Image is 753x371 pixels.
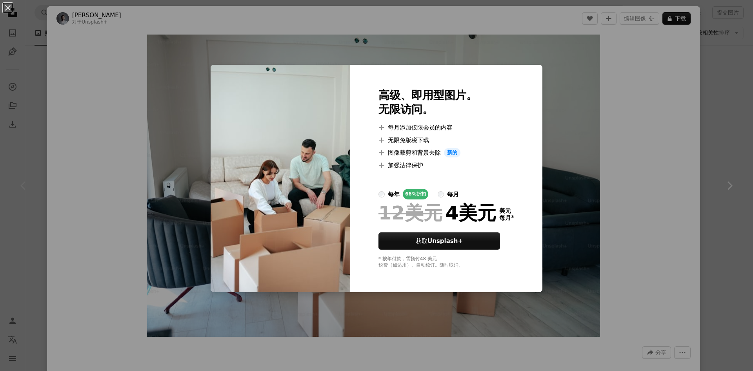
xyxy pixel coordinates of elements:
font: 4美元 [446,202,496,224]
input: 每年66%折扣 [378,191,385,197]
font: 48 美元 [420,256,437,261]
font: 加强法律保护 [388,162,423,169]
font: 每月 [447,191,459,198]
font: 税费（如适用）。自动续订。随时取消。 [378,262,463,268]
font: 每月 [499,214,511,221]
img: premium_photo-1680300960757-376ffe4a18ce [211,65,350,292]
font: 66% [405,191,417,197]
font: * 按年付款，需预付 [378,256,420,261]
font: 无限访问。 [378,103,433,116]
font: 无限免版税下载 [388,137,429,144]
font: Unsplash+ [427,238,463,245]
font: 高级、即用型图片。 [378,89,477,102]
font: 每年 [388,191,400,198]
input: 每月 [438,191,444,197]
font: 折扣 [417,191,426,197]
font: 美元 [499,207,511,214]
font: 每月添加仅限会员的内容 [388,124,453,131]
font: 获取 [416,238,427,245]
font: 图像裁剪和背景去除 [388,149,441,156]
font: 新的 [447,150,457,155]
font: 12美元 [378,202,442,224]
button: 获取Unsplash+ [378,232,500,250]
